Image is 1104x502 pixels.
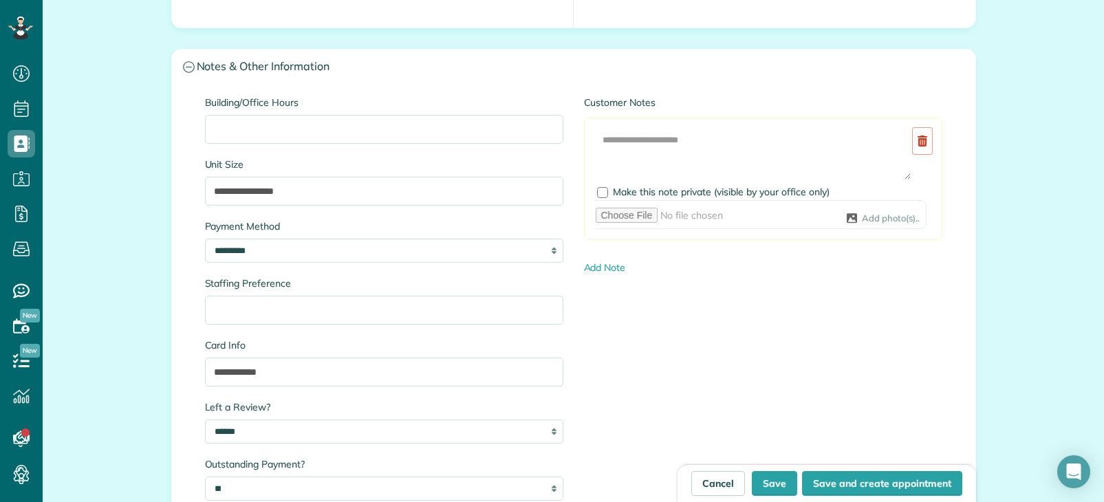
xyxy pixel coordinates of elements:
[205,338,563,352] label: Card Info
[20,309,40,323] span: New
[205,219,563,233] label: Payment Method
[205,400,563,414] label: Left a Review?
[205,157,563,171] label: Unit Size
[205,276,563,290] label: Staffing Preference
[752,471,797,496] button: Save
[205,457,563,471] label: Outstanding Payment?
[172,50,975,85] a: Notes & Other Information
[20,344,40,358] span: New
[802,471,962,496] button: Save and create appointment
[691,471,745,496] a: Cancel
[584,261,626,274] a: Add Note
[584,96,942,109] label: Customer Notes
[205,96,563,109] label: Building/Office Hours
[613,186,830,198] span: Make this note private (visible by your office only)
[1057,455,1090,488] div: Open Intercom Messenger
